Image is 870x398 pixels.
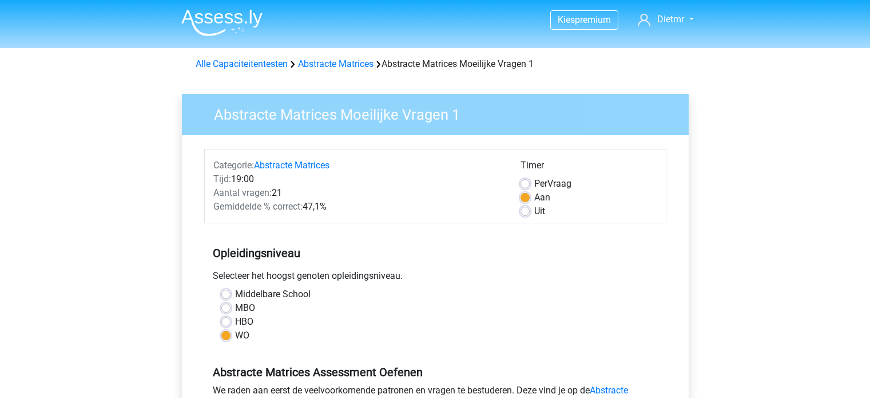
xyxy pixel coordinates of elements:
[200,101,680,124] h3: Abstracte Matrices Moeilijke Vragen 1
[235,315,253,329] label: HBO
[235,301,255,315] label: MBO
[205,200,512,214] div: 47,1%
[213,242,658,265] h5: Opleidingsniveau
[298,58,374,69] a: Abstracte Matrices
[181,9,263,36] img: Assessly
[534,191,550,204] label: Aan
[657,14,684,25] span: Dietmr
[575,14,611,25] span: premium
[521,159,657,177] div: Timer
[558,14,575,25] span: Kies
[196,58,288,69] a: Alle Capaciteitentesten
[235,287,311,301] label: Middelbare School
[191,57,680,71] div: Abstracte Matrices Moeilijke Vragen 1
[235,329,249,342] label: WO
[205,186,512,200] div: 21
[213,365,658,379] h5: Abstracte Matrices Assessment Oefenen
[633,13,698,26] a: Dietmr
[213,174,231,184] span: Tijd:
[534,178,547,189] span: Per
[254,160,329,171] a: Abstracte Matrices
[213,187,272,198] span: Aantal vragen:
[204,269,666,287] div: Selecteer het hoogst genoten opleidingsniveau.
[551,12,618,27] a: Kiespremium
[213,201,303,212] span: Gemiddelde % correct:
[205,172,512,186] div: 19:00
[534,204,545,218] label: Uit
[534,177,571,191] label: Vraag
[213,160,254,171] span: Categorie:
